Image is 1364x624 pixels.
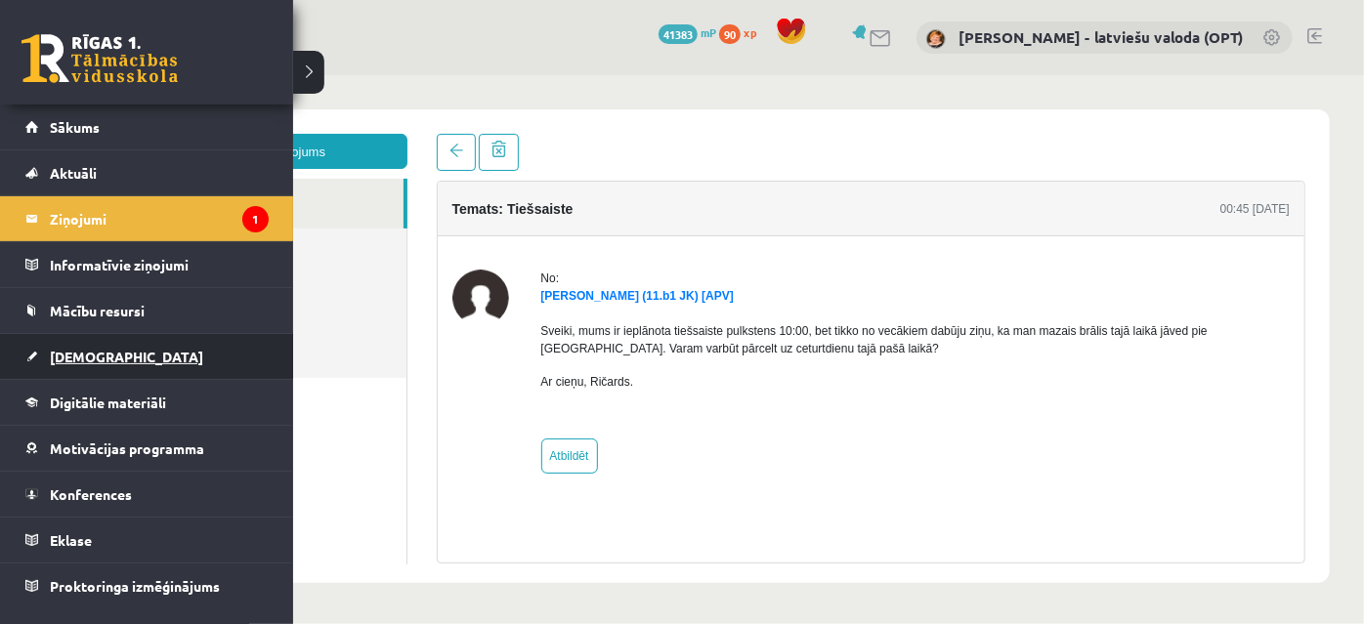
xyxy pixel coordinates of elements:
a: Informatīvie ziņojumi [25,242,269,287]
i: 1 [242,206,269,232]
span: Proktoringa izmēģinājums [50,577,220,595]
a: [PERSON_NAME] - latviešu valoda (OPT) [959,27,1243,47]
span: Aktuāli [50,164,97,182]
a: [DEMOGRAPHIC_DATA] [25,334,269,379]
a: 90 xp [719,24,766,40]
span: 90 [719,24,741,44]
div: 00:45 [DATE] [1142,125,1212,143]
a: Rīgas 1. Tālmācības vidusskola [21,34,178,83]
span: Mācību resursi [50,302,145,319]
a: Eklase [25,518,269,562]
span: Eklase [50,531,92,549]
p: Ar cieņu, Ričards. [463,298,1213,315]
a: Aktuāli [25,150,269,195]
div: No: [463,194,1213,212]
a: Ziņojumi1 [25,196,269,241]
a: [PERSON_NAME] (11.b1 JK) [APV] [463,214,656,228]
a: Nosūtītie [59,203,328,253]
a: Ienākošie [59,104,325,153]
img: Laila Jirgensone - latviešu valoda (OPT) [926,29,946,49]
legend: Informatīvie ziņojumi [50,242,269,287]
a: Jauns ziņojums [59,59,329,94]
span: xp [744,24,756,40]
p: Sveiki, mums ir ieplānota tiešsaiste pulkstens 10:00, bet tikko no vecākiem dabūju ziņu, ka man m... [463,247,1213,282]
legend: Ziņojumi [50,196,269,241]
span: Motivācijas programma [50,439,204,457]
a: Sākums [25,104,269,149]
a: Mācību resursi [25,288,269,333]
a: Motivācijas programma [25,426,269,471]
span: mP [701,24,716,40]
a: Dzēstie [59,253,328,303]
a: Digitālie materiāli [25,380,269,425]
a: 41383 mP [659,24,716,40]
a: Proktoringa izmēģinājums [25,563,269,608]
span: Digitālie materiāli [50,394,166,411]
span: Konferences [50,485,132,503]
span: [DEMOGRAPHIC_DATA] [50,348,203,365]
a: Administrācijas ziņas [59,153,328,203]
h4: Temats: Tiešsaiste [374,126,495,142]
a: Atbildēt [463,363,520,398]
a: Konferences [25,472,269,517]
img: Ričards Roberts Graumanis [374,194,431,251]
span: Sākums [50,118,100,136]
span: 41383 [659,24,698,44]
